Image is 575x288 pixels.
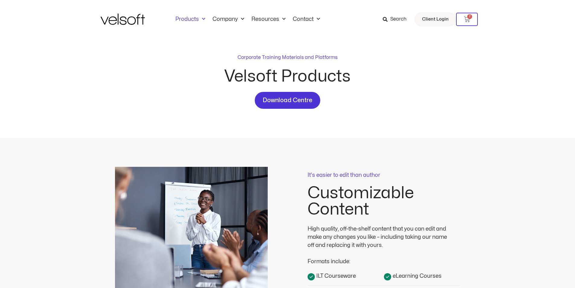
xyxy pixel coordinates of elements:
div: Formats include: [308,249,452,266]
span: ILT Courseware [315,272,356,280]
a: ProductsMenu Toggle [172,16,209,23]
span: Client Login [422,15,449,23]
span: 2 [467,14,472,19]
a: ContactMenu Toggle [289,16,324,23]
div: High quality, off-the-shelf content that you can edit and make any changes you like – including t... [308,225,452,249]
a: 2 [456,13,478,26]
a: Search [383,14,411,24]
span: Search [390,15,407,23]
a: CompanyMenu Toggle [209,16,248,23]
p: It's easier to edit than author [308,173,460,178]
a: ILT Courseware [308,272,384,280]
span: eLearning Courses [391,272,442,280]
img: Velsoft Training Materials [101,14,145,25]
a: Client Login [414,12,456,27]
p: Corporate Training Materials and Platforms [238,54,337,61]
a: ResourcesMenu Toggle [248,16,289,23]
h2: Customizable Content [308,185,460,218]
nav: Menu [172,16,324,23]
span: Download Centre [263,95,312,105]
a: Download Centre [255,92,320,109]
h2: Velsoft Products [179,68,396,85]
